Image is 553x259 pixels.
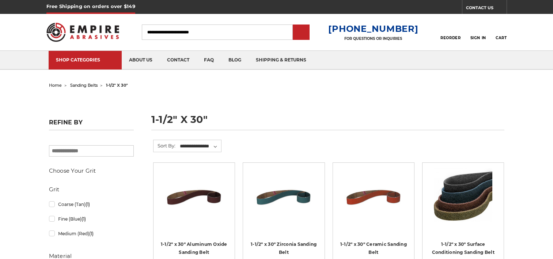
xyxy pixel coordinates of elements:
h5: Grit [49,185,134,194]
a: 1-1/2" x 30" Sanding Belt - Ceramic [338,168,409,239]
a: 1-1/2" x 30" Sanding Belt - Aluminum Oxide [159,168,230,239]
a: 1-1/2" x 30" Sanding Belt - Zirconia [248,168,319,239]
p: FOR QUESTIONS OR INQUIRIES [328,36,418,41]
img: 1-1/2" x 30" Sanding Belt - Ceramic [344,168,403,226]
a: SHOP CATEGORIES [49,51,122,70]
a: blog [221,51,249,70]
a: Medium (Red)(1) [49,227,134,240]
span: (1) [89,231,94,236]
a: 1-1/2" x 30" Zirconia Sanding Belt [251,241,317,255]
a: 1-1/2" x 30" Surface Conditioning Sanding Belt [432,241,495,255]
img: 1-1/2" x 30" Sanding Belt - Aluminum Oxide [165,168,223,226]
img: 1.5"x30" Surface Conditioning Sanding Belts [434,168,492,226]
h5: Refine by [49,119,134,130]
a: 1.5"x30" Surface Conditioning Sanding Belts [428,168,499,239]
a: about us [122,51,160,70]
a: sanding belts [70,83,98,88]
input: Submit [294,25,308,40]
img: 1-1/2" x 30" Sanding Belt - Zirconia [254,168,313,226]
a: home [49,83,62,88]
a: Reorder [440,24,461,40]
span: Reorder [440,35,461,40]
a: contact [160,51,197,70]
a: Fine (Blue)(1) [49,213,134,225]
select: Sort By: [179,141,221,152]
span: Cart [496,35,507,40]
h5: Choose Your Grit [49,166,134,175]
a: 1-1/2" x 30" Aluminum Oxide Sanding Belt [161,241,227,255]
div: SHOP CATEGORIES [56,57,114,63]
h1: 1-1/2" x 30" [151,115,504,130]
span: Sign In [470,35,486,40]
a: faq [197,51,221,70]
a: [PHONE_NUMBER] [328,23,418,34]
a: 1-1/2" x 30" Ceramic Sanding Belt [340,241,407,255]
a: CONTACT US [466,4,507,14]
img: Empire Abrasives [46,18,120,46]
span: (1) [86,202,90,207]
label: Sort By: [154,140,175,151]
a: Coarse (Tan)(1) [49,198,134,211]
a: Cart [496,24,507,40]
span: (1) [82,216,86,222]
span: 1-1/2" x 30" [106,83,128,88]
a: shipping & returns [249,51,314,70]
